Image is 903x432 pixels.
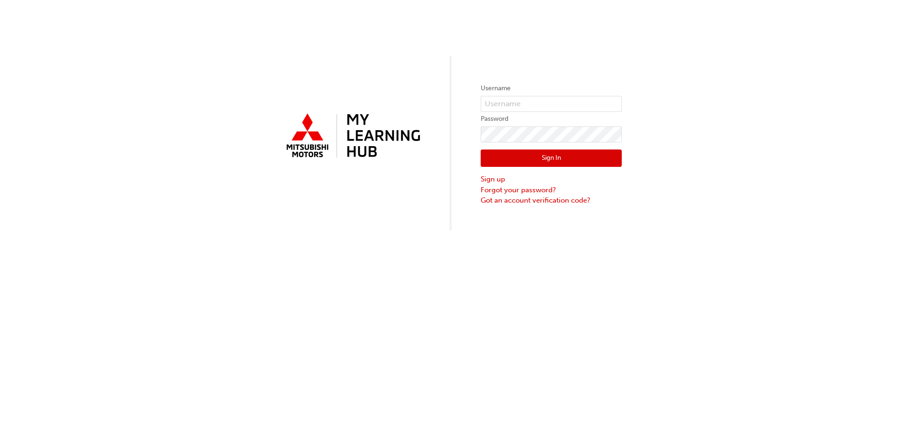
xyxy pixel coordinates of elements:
label: Username [481,83,622,94]
a: Got an account verification code? [481,195,622,206]
a: Sign up [481,174,622,185]
label: Password [481,113,622,125]
input: Username [481,96,622,112]
a: Forgot your password? [481,185,622,196]
img: mmal [281,110,422,163]
button: Sign In [481,149,622,167]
